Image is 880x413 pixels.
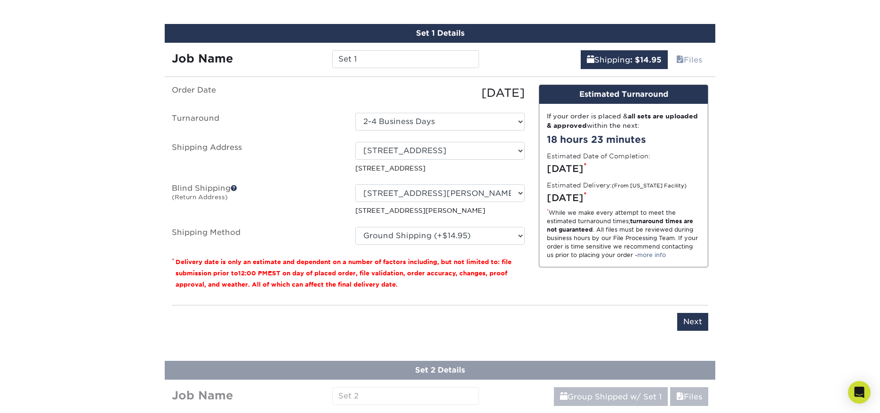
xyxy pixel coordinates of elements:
div: If your order is placed & within the next: [547,111,700,131]
label: Shipping Address [165,142,348,173]
small: (From [US_STATE] Facility) [612,183,687,189]
label: Shipping Method [165,227,348,245]
div: While we make every attempt to meet the estimated turnaround times; . All files must be reviewed ... [547,209,700,259]
a: more info [637,251,666,258]
div: Open Intercom Messenger [848,381,871,404]
label: Estimated Date of Completion: [547,151,650,161]
label: Blind Shipping [165,184,348,215]
div: 18 hours 23 minutes [547,132,700,147]
label: Turnaround [165,113,348,131]
iframe: Google Customer Reviews [2,384,80,410]
label: Order Date [165,85,348,101]
a: Shipping: $14.95 [581,50,668,69]
label: Estimated Delivery: [547,180,687,190]
strong: Job Name [172,52,233,65]
a: Files [670,387,708,406]
span: 12:00 PM [238,270,268,277]
p: [STREET_ADDRESS] [355,164,525,173]
small: (Return Address) [172,194,228,201]
div: Set 1 Details [165,24,715,43]
a: Files [670,50,708,69]
div: [DATE] [348,85,532,101]
input: Next [677,313,708,331]
div: [DATE] [547,191,700,205]
span: files [676,392,684,401]
span: files [676,55,684,64]
p: [STREET_ADDRESS][PERSON_NAME] [355,206,525,215]
small: Delivery date is only an estimate and dependent on a number of factors including, but not limited... [176,258,512,288]
b: : $14.95 [630,55,662,64]
div: Estimated Turnaround [539,85,708,104]
span: shipping [560,392,568,401]
div: [DATE] [547,162,700,176]
input: Enter a job name [332,50,479,68]
span: shipping [587,55,594,64]
a: Group Shipped w/ Set 1 [554,387,668,406]
strong: turnaround times are not guaranteed [547,218,693,233]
